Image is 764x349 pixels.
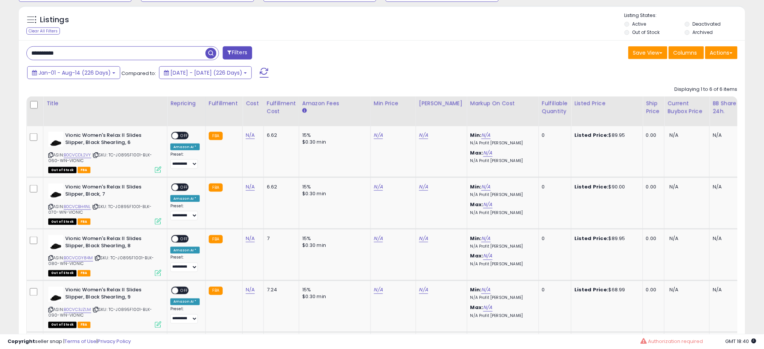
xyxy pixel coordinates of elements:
a: B0CVC3JZLM [64,307,91,313]
img: 31QVswjyyFL._SL40_.jpg [48,132,63,147]
a: N/A [419,286,428,294]
b: Max: [470,304,484,311]
button: [DATE] - [DATE] (226 Days) [159,66,252,79]
p: N/A Profit [PERSON_NAME] [470,262,533,267]
a: N/A [246,235,255,242]
b: Vionic Women's Relax II Slides Slipper, Black Shearling, 8 [65,235,157,251]
span: FBA [78,270,90,277]
p: N/A Profit [PERSON_NAME] [470,295,533,301]
div: N/A [713,184,738,190]
h5: Listings [40,15,69,25]
div: ASIN: [48,184,161,224]
div: 15% [302,287,365,294]
div: Fulfillable Quantity [542,99,568,115]
b: Max: [470,201,484,208]
div: Fulfillment Cost [267,99,296,115]
label: Archived [692,29,713,35]
div: 6.62 [267,132,293,139]
div: seller snap | | [8,338,131,345]
button: Jan-01 - Aug-14 (226 Days) [27,66,120,79]
div: Amazon AI * [170,298,200,305]
div: $0.30 min [302,294,365,300]
b: Min: [470,183,482,190]
a: N/A [481,183,490,191]
span: FBA [78,219,90,225]
b: Min: [470,132,482,139]
span: | SKU: TC-J0895F1001-BLK-090-WN-VIONIC [48,307,152,318]
span: OFF [178,236,190,242]
div: ASIN: [48,235,161,276]
div: 15% [302,184,365,190]
b: Listed Price: [574,286,609,294]
div: Title [46,99,164,107]
a: N/A [419,235,428,242]
a: N/A [483,149,492,157]
p: N/A Profit [PERSON_NAME] [470,210,533,216]
a: B0CVCBH4NL [64,204,91,210]
div: 7.24 [267,287,293,294]
a: N/A [481,132,490,139]
div: Markup on Cost [470,99,536,107]
div: $90.00 [574,184,637,190]
a: N/A [374,286,383,294]
div: $89.95 [574,132,637,139]
a: B0CVCGY84M [64,255,93,262]
div: Repricing [170,99,202,107]
div: Ship Price [646,99,661,115]
a: N/A [246,286,255,294]
div: 7 [267,235,293,242]
div: $0.30 min [302,242,365,249]
label: Active [632,21,646,27]
div: Amazon AI * [170,247,200,254]
span: | SKU: TC-J0895F1001-BLK-060-WN-VIONIC [48,152,152,163]
p: Listing States: [625,12,745,19]
a: N/A [481,235,490,242]
a: N/A [374,235,383,242]
a: N/A [374,183,383,191]
img: 31QVswjyyFL._SL40_.jpg [48,184,63,199]
span: | SKU: TC-J0895F1001-BLK-070-WN-VIONIC [48,204,152,215]
div: Clear All Filters [26,28,60,35]
button: Columns [669,46,704,59]
small: Amazon Fees. [302,107,307,114]
div: 0 [542,184,565,190]
strong: Copyright [8,338,35,345]
div: ASIN: [48,287,161,327]
b: Listed Price: [574,183,609,190]
div: Min Price [374,99,413,107]
div: Current Buybox Price [668,99,706,115]
button: Save View [628,46,668,59]
div: 0.00 [646,287,658,294]
div: 0.00 [646,184,658,190]
div: Preset: [170,204,200,220]
span: All listings that are currently out of stock and unavailable for purchase on Amazon [48,322,77,328]
span: N/A [669,132,678,139]
div: Cost [246,99,260,107]
a: N/A [419,132,428,139]
span: All listings that are currently out of stock and unavailable for purchase on Amazon [48,167,77,173]
img: 31QVswjyyFL._SL40_.jpg [48,287,63,302]
a: Terms of Use [64,338,96,345]
div: 15% [302,132,365,139]
div: Amazon Fees [302,99,367,107]
a: N/A [483,304,492,312]
label: Out of Stock [632,29,660,35]
div: 0.00 [646,132,658,139]
b: Vionic Women's Relax II Slides Slipper, Black, 7 [65,184,157,199]
div: $89.95 [574,235,637,242]
small: FBA [209,235,223,243]
a: N/A [483,201,492,208]
div: N/A [713,235,738,242]
span: N/A [669,183,678,190]
p: N/A Profit [PERSON_NAME] [470,244,533,249]
div: $0.30 min [302,139,365,145]
div: N/A [713,132,738,139]
b: Min: [470,235,482,242]
span: FBA [78,167,90,173]
div: 15% [302,235,365,242]
span: Columns [674,49,697,57]
b: Vionic Women's Relax II Slides Slipper, Black Shearling, 9 [65,287,157,303]
a: N/A [419,183,428,191]
div: 6.62 [267,184,293,190]
span: [DATE] - [DATE] (226 Days) [170,69,242,77]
